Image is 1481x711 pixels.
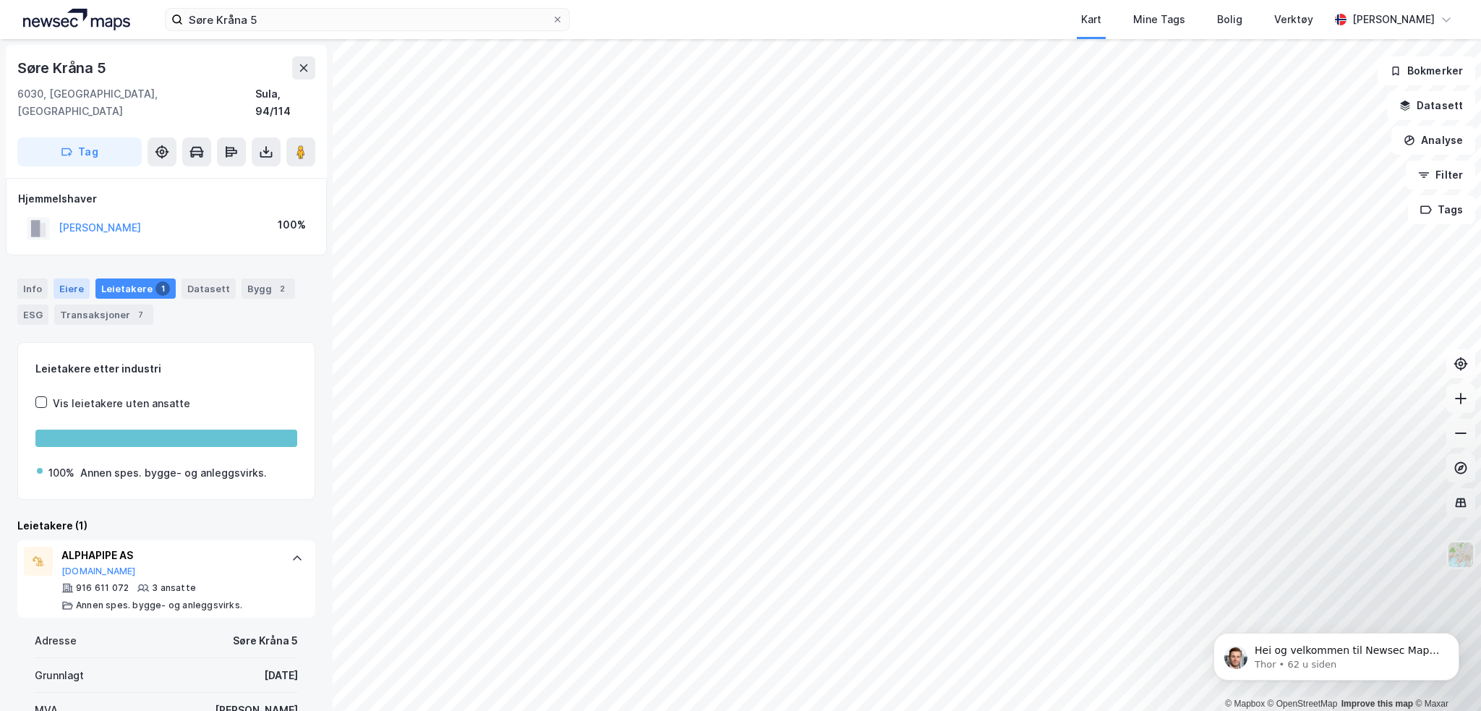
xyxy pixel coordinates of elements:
[17,278,48,299] div: Info
[1225,699,1265,709] a: Mapbox
[48,464,74,482] div: 100%
[278,216,306,234] div: 100%
[53,395,190,412] div: Vis leietakere uten ansatte
[1352,11,1435,28] div: [PERSON_NAME]
[152,582,196,594] div: 3 ansatte
[1217,11,1242,28] div: Bolig
[182,278,236,299] div: Datasett
[264,667,298,684] div: [DATE]
[233,632,298,650] div: Søre Kråna 5
[95,278,176,299] div: Leietakere
[61,547,277,564] div: ALPHAPIPE AS
[255,85,315,120] div: Sula, 94/114
[35,667,84,684] div: Grunnlagt
[61,566,136,577] button: [DOMAIN_NAME]
[35,360,297,378] div: Leietakere etter industri
[17,56,109,80] div: Søre Kråna 5
[1081,11,1101,28] div: Kart
[183,9,552,30] input: Søk på adresse, matrikkel, gårdeiere, leietakere eller personer
[1274,11,1313,28] div: Verktøy
[54,278,90,299] div: Eiere
[17,137,142,166] button: Tag
[155,281,170,296] div: 1
[1408,195,1475,224] button: Tags
[18,190,315,208] div: Hjemmelshaver
[54,305,153,325] div: Transaksjoner
[275,281,289,296] div: 2
[1378,56,1475,85] button: Bokmerker
[242,278,295,299] div: Bygg
[17,85,255,120] div: 6030, [GEOGRAPHIC_DATA], [GEOGRAPHIC_DATA]
[1387,91,1475,120] button: Datasett
[1341,699,1413,709] a: Improve this map
[17,305,48,325] div: ESG
[76,600,242,611] div: Annen spes. bygge- og anleggsvirks.
[1391,126,1475,155] button: Analyse
[1406,161,1475,190] button: Filter
[76,582,129,594] div: 916 611 072
[80,464,267,482] div: Annen spes. bygge- og anleggsvirks.
[1447,541,1474,569] img: Z
[23,9,130,30] img: logo.a4113a55bc3d86da70a041830d287a7e.svg
[1192,603,1481,704] iframe: Intercom notifications melding
[133,307,148,322] div: 7
[17,517,315,535] div: Leietakere (1)
[1268,699,1338,709] a: OpenStreetMap
[35,632,77,650] div: Adresse
[1133,11,1185,28] div: Mine Tags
